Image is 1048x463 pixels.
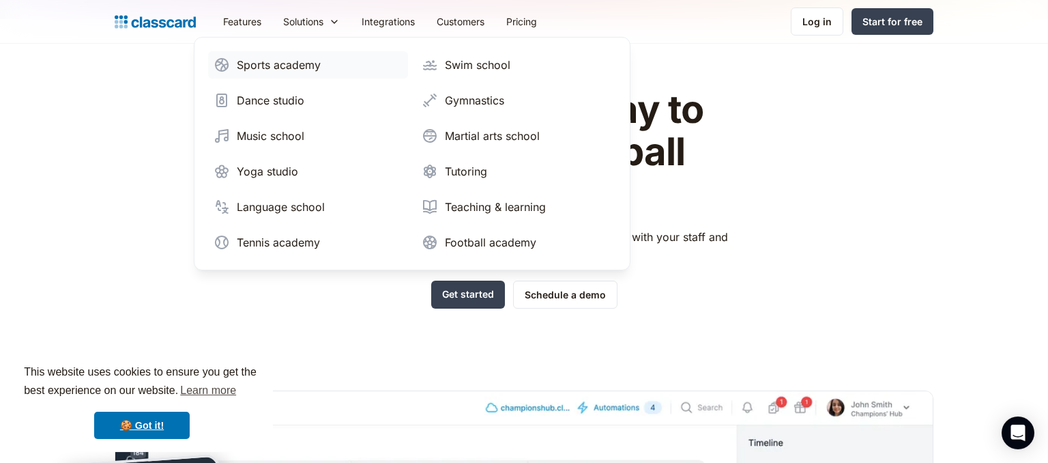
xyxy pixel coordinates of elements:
[416,229,616,256] a: Football academy
[445,163,487,180] div: Tutoring
[445,57,510,73] div: Swim school
[272,6,351,37] div: Solutions
[208,51,408,79] a: Sports academy
[416,87,616,114] a: Gymnastics
[445,128,540,144] div: Martial arts school
[416,158,616,185] a: Tutoring
[445,92,504,109] div: Gymnastics
[791,8,843,36] a: Log in
[283,14,323,29] div: Solutions
[178,380,238,401] a: learn more about cookies
[351,6,426,37] a: Integrations
[862,14,922,29] div: Start for free
[237,163,298,180] div: Yoga studio
[208,122,408,150] a: Music school
[851,8,933,35] a: Start for free
[237,128,304,144] div: Music school
[94,412,190,439] a: dismiss cookie message
[11,351,273,452] div: cookieconsent
[237,92,304,109] div: Dance studio
[416,122,616,150] a: Martial arts school
[237,199,325,215] div: Language school
[426,6,495,37] a: Customers
[416,51,616,79] a: Swim school
[208,87,408,114] a: Dance studio
[445,234,536,251] div: Football academy
[1002,417,1034,449] div: Open Intercom Messenger
[208,193,408,221] a: Language school
[416,193,616,221] a: Teaching & learning
[212,6,272,37] a: Features
[115,12,196,31] a: home
[24,364,260,401] span: This website uses cookies to ensure you get the best experience on our website.
[802,14,832,29] div: Log in
[194,37,630,270] nav: Solutions
[513,281,617,309] a: Schedule a demo
[208,158,408,185] a: Yoga studio
[237,234,320,251] div: Tennis academy
[495,6,548,37] a: Pricing
[237,57,321,73] div: Sports academy
[431,281,505,309] a: Get started
[445,199,546,215] div: Teaching & learning
[208,229,408,256] a: Tennis academy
